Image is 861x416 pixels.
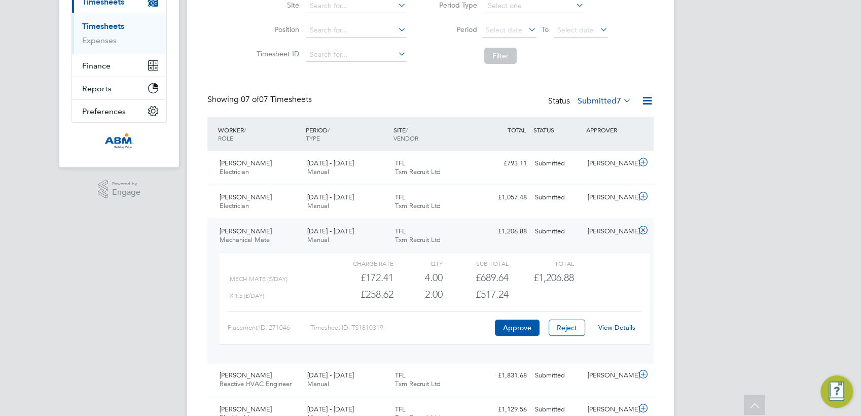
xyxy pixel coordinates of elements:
[486,25,522,34] span: Select date
[307,159,354,167] span: [DATE] - [DATE]
[531,121,584,139] div: STATUS
[82,21,124,31] a: Timesheets
[303,121,391,147] div: PERIOD
[112,188,140,197] span: Engage
[393,286,443,303] div: 2.00
[395,371,406,379] span: TFL
[307,235,329,244] span: Manual
[72,54,166,77] button: Finance
[432,25,477,34] label: Period
[443,286,508,303] div: £517.24
[531,189,584,206] div: Submitted
[328,257,393,269] div: Charge rate
[395,235,441,244] span: Txm Recruit Ltd
[228,320,310,336] div: Placement ID: 271046
[310,320,492,336] div: Timesheet ID: TS1810319
[112,180,140,188] span: Powered by
[82,36,117,45] a: Expenses
[584,223,636,240] div: [PERSON_NAME]
[432,1,477,10] label: Period Type
[478,367,531,384] div: £1,831.68
[533,271,574,284] span: £1,206.88
[495,320,540,336] button: Approve
[104,133,134,149] img: abm-technical-logo-retina.png
[307,193,354,201] span: [DATE] - [DATE]
[548,94,633,109] div: Status
[220,235,270,244] span: Mechanical Mate
[306,23,406,38] input: Search for...
[254,1,299,10] label: Site
[508,126,526,134] span: TOTAL
[230,292,264,299] span: x.1.5 (£/day)
[549,320,585,336] button: Reject
[393,134,418,142] span: VENDOR
[220,405,272,413] span: [PERSON_NAME]
[531,223,584,240] div: Submitted
[220,193,272,201] span: [PERSON_NAME]
[307,167,329,176] span: Manual
[218,134,233,142] span: ROLE
[82,61,111,71] span: Finance
[395,405,406,413] span: TFL
[328,126,330,134] span: /
[71,133,167,149] a: Go to home page
[539,23,552,36] span: To
[220,379,292,388] span: Reactive HVAC Engineer
[395,193,406,201] span: TFL
[391,121,479,147] div: SITE
[241,94,259,105] span: 07 of
[598,323,635,332] a: View Details
[443,269,508,286] div: £689.64
[98,180,141,199] a: Powered byEngage
[220,371,272,379] span: [PERSON_NAME]
[241,94,312,105] span: 07 Timesheets
[72,77,166,99] button: Reports
[230,275,288,283] span: Mech Mate (£/day)
[820,375,853,408] button: Engage Resource Center
[82,84,112,93] span: Reports
[578,96,631,106] label: Submitted
[307,201,329,210] span: Manual
[531,367,584,384] div: Submitted
[328,269,393,286] div: £172.41
[244,126,246,134] span: /
[328,286,393,303] div: £258.62
[220,167,249,176] span: Electrician
[584,155,636,172] div: [PERSON_NAME]
[306,134,320,142] span: TYPE
[72,100,166,122] button: Preferences
[531,155,584,172] div: Submitted
[306,48,406,62] input: Search for...
[216,121,303,147] div: WORKER
[220,201,249,210] span: Electrician
[254,49,299,58] label: Timesheet ID
[393,269,443,286] div: 4.00
[82,107,126,116] span: Preferences
[395,159,406,167] span: TFL
[307,227,354,235] span: [DATE] - [DATE]
[478,223,531,240] div: £1,206.88
[220,227,272,235] span: [PERSON_NAME]
[395,167,441,176] span: Txm Recruit Ltd
[393,257,443,269] div: QTY
[508,257,573,269] div: Total
[307,371,354,379] span: [DATE] - [DATE]
[584,189,636,206] div: [PERSON_NAME]
[395,201,441,210] span: Txm Recruit Ltd
[584,367,636,384] div: [PERSON_NAME]
[207,94,314,105] div: Showing
[443,257,508,269] div: Sub Total
[254,25,299,34] label: Position
[484,48,517,64] button: Filter
[478,155,531,172] div: £793.11
[395,227,406,235] span: TFL
[220,159,272,167] span: [PERSON_NAME]
[307,379,329,388] span: Manual
[72,13,166,54] div: Timesheets
[395,379,441,388] span: Txm Recruit Ltd
[307,405,354,413] span: [DATE] - [DATE]
[557,25,594,34] span: Select date
[584,121,636,139] div: APPROVER
[478,189,531,206] div: £1,057.48
[617,96,621,106] span: 7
